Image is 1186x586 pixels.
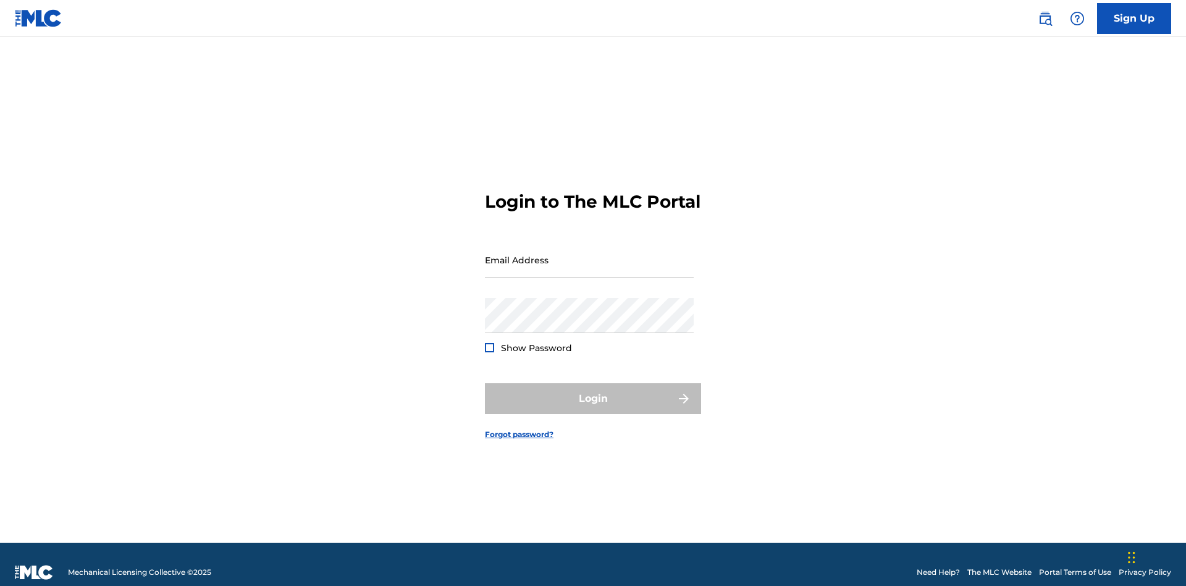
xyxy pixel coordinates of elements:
[1070,11,1085,26] img: help
[917,567,960,578] a: Need Help?
[1065,6,1090,31] div: Help
[967,567,1032,578] a: The MLC Website
[485,191,700,213] h3: Login to The MLC Portal
[1038,11,1053,26] img: search
[1033,6,1058,31] a: Public Search
[1097,3,1171,34] a: Sign Up
[501,342,572,354] span: Show Password
[485,429,553,440] a: Forgot password?
[15,9,62,27] img: MLC Logo
[15,565,53,580] img: logo
[1039,567,1111,578] a: Portal Terms of Use
[68,567,211,578] span: Mechanical Licensing Collective © 2025
[1119,567,1171,578] a: Privacy Policy
[1124,527,1186,586] iframe: Chat Widget
[1128,539,1135,576] div: Drag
